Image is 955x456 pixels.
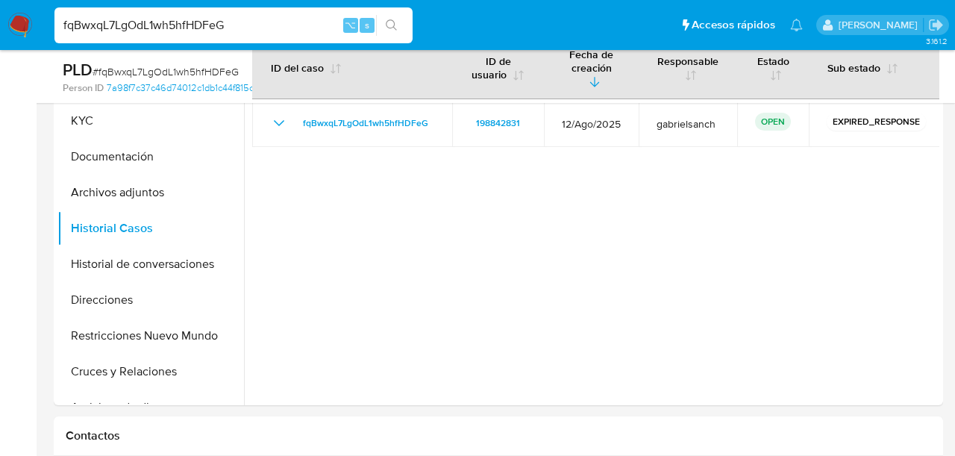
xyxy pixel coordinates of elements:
[839,18,923,32] p: gabriela.sanchez@mercadolibre.com
[54,16,413,35] input: Buscar usuario o caso...
[93,64,239,79] span: # fqBwxqL7LgOdL1wh5hfHDFeG
[57,282,244,318] button: Direcciones
[57,103,244,139] button: KYC
[928,17,944,33] a: Salir
[376,15,407,36] button: search-icon
[63,81,104,95] b: Person ID
[790,19,803,31] a: Notificaciones
[57,139,244,175] button: Documentación
[926,35,948,47] span: 3.161.2
[57,354,244,390] button: Cruces y Relaciones
[66,428,931,443] h1: Contactos
[57,246,244,282] button: Historial de conversaciones
[345,18,356,32] span: ⌥
[365,18,369,32] span: s
[63,57,93,81] b: PLD
[57,175,244,210] button: Archivos adjuntos
[107,81,269,95] a: 7a98f7c37c46d74012c1db1c44f815cd
[57,210,244,246] button: Historial Casos
[692,17,775,33] span: Accesos rápidos
[57,318,244,354] button: Restricciones Nuevo Mundo
[57,390,244,425] button: Anticipos de dinero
